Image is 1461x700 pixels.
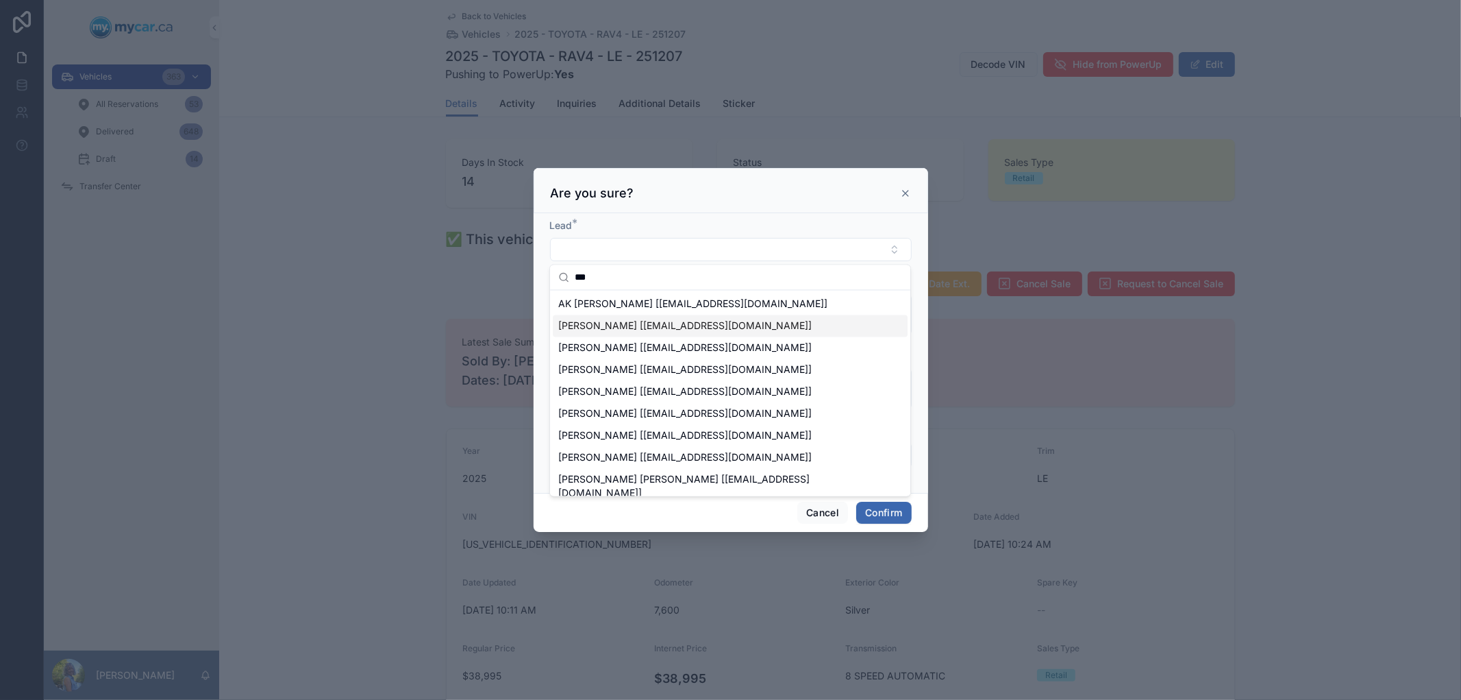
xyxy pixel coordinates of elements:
[558,429,812,443] span: [PERSON_NAME] [[EMAIL_ADDRESS][DOMAIN_NAME]]
[550,291,910,496] div: Suggestions
[558,341,812,355] span: [PERSON_NAME] [[EMAIL_ADDRESS][DOMAIN_NAME]]
[550,219,573,231] span: Lead
[558,363,812,377] span: [PERSON_NAME] [[EMAIL_ADDRESS][DOMAIN_NAME]]
[558,473,886,500] span: [PERSON_NAME] [PERSON_NAME] [[EMAIL_ADDRESS][DOMAIN_NAME]]
[550,238,912,261] button: Select Button
[551,185,634,202] h3: Are you sure?
[558,451,812,465] span: [PERSON_NAME] [[EMAIL_ADDRESS][DOMAIN_NAME]]
[797,502,848,524] button: Cancel
[558,407,812,421] span: [PERSON_NAME] [[EMAIL_ADDRESS][DOMAIN_NAME]]
[856,502,911,524] button: Confirm
[558,298,827,311] span: AK [PERSON_NAME] [[EMAIL_ADDRESS][DOMAIN_NAME]]
[558,319,812,333] span: [PERSON_NAME] [[EMAIL_ADDRESS][DOMAIN_NAME]]
[558,385,812,399] span: [PERSON_NAME] [[EMAIL_ADDRESS][DOMAIN_NAME]]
